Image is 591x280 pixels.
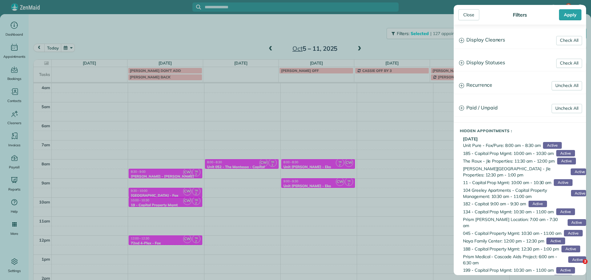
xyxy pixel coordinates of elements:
[454,32,586,48] a: Display Cleaners
[559,9,581,20] div: Apply
[556,59,582,68] a: Check All
[463,158,555,164] span: The Roux - Jle Properties: 11:30 am - 12:00 pm
[463,238,544,244] span: Naya Family Center: 12:00 pm - 12:30 pm
[454,77,586,93] a: Recurrence
[552,81,582,90] a: Uncheck All
[556,208,575,215] span: Active
[557,158,576,164] span: Active
[463,246,559,252] span: 188 - Capital Property Mgmt: 12:30 pm - 1:00 pm
[463,267,554,273] span: 199 - Capital Prop Mgmt: 10:30 am - 11:00 am
[463,216,565,229] span: Prism [PERSON_NAME] Location: 7:00 am - 7:30 am
[511,12,529,18] div: Filters
[529,201,547,207] span: Active
[556,150,575,157] span: Active
[552,104,582,113] a: Uncheck All
[463,254,566,266] span: Prism Medical - Cascade Aids Project: 6:00 am - 6:30 am
[571,168,586,175] span: Active
[568,256,586,263] span: Active
[463,230,561,236] span: 045 - Capital Property Mgmt: 10:30 am - 11:00 am
[463,179,551,186] span: 11 - Capital Prop Mgmt: 10:00 am - 10:30 am
[554,179,572,186] span: Active
[460,129,586,133] h5: Hidden Appointments :
[543,142,561,149] span: Active
[454,100,586,116] a: Paid / Unpaid
[561,246,580,252] span: Active
[454,55,586,71] a: Display Statuses
[463,201,526,207] span: 182 - Capital: 9:00 am - 9:30 am
[570,259,585,274] iframe: Intercom live chat
[463,187,569,199] span: 104 Greeley Apartments - Capital Property Management: 10:30 am - 11:00 am
[463,209,554,215] span: 134 - Capital Prop Mgmt: 10:30 am - 11:00 am
[556,36,582,45] a: Check All
[568,219,586,226] span: Active
[564,230,582,237] span: Active
[571,190,586,197] span: Active
[463,142,541,148] span: Unit Pure - Fox/Pure: 8:00 am - 8:30 am
[463,136,478,142] b: [DATE]
[556,267,575,274] span: Active
[458,9,479,20] div: Close
[463,150,554,156] span: 185 - Capital Prop Mgmt: 10:00 am - 10:30 am
[583,259,588,264] span: 2
[546,238,565,244] span: Active
[463,166,568,178] span: [PERSON_NAME][GEOGRAPHIC_DATA] - Jle Properties: 12:30 pm - 1:00 pm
